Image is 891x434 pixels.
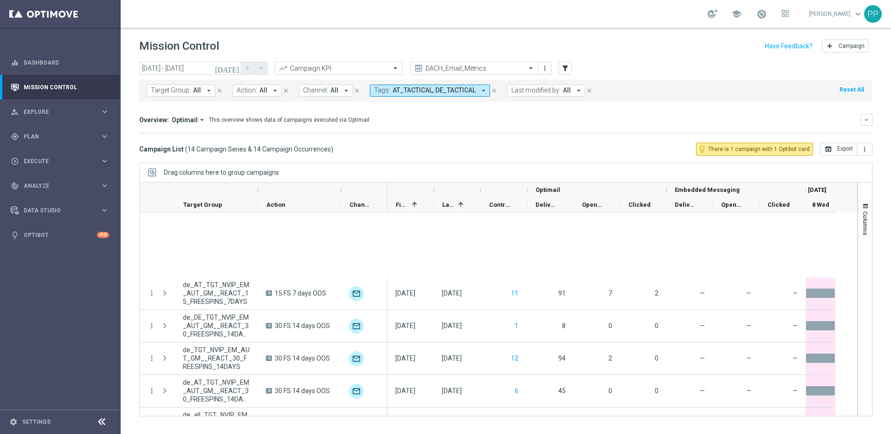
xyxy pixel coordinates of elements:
i: keyboard_arrow_right [100,181,109,190]
button: more_vert [857,143,872,156]
div: Optimail [349,319,364,334]
span: Channel: [303,86,328,94]
span: A [266,388,272,394]
span: Optimail [172,116,198,124]
span: de_DE_TGT_NVIP_EM_AUT_GM__REACT_30_FREESPINS_14DAYS [183,313,250,338]
button: more_vert [148,387,156,395]
span: de_AT_TGT_NVIP_EM_AUT_GM__REACT_30_FREESPINS_14DAYS [183,378,250,403]
i: arrow_drop_down [271,86,279,95]
div: PP [864,5,882,23]
span: Tags: [374,86,390,94]
div: Press SPACE to select this row. [140,375,387,408]
span: All [563,86,571,94]
span: Last modified by: [511,86,561,94]
span: — [700,322,705,329]
span: 8 Wed [812,201,829,208]
span: Clicked [768,201,790,208]
span: Delivered [536,201,558,208]
i: close [283,87,289,94]
div: Dashboard [11,50,109,75]
button: gps_fixed Plan keyboard_arrow_right [10,133,110,140]
button: lightbulb_outline There is 1 campaign with 1 Optibot card [696,143,813,156]
i: person_search [11,108,19,116]
i: arrow_drop_down [198,116,206,124]
button: [DATE] [213,62,241,76]
span: 0 [655,355,659,362]
a: [PERSON_NAME]keyboard_arrow_down [808,7,864,21]
div: Row Groups [164,169,279,176]
span: — [746,387,751,395]
div: Plan [11,132,100,141]
i: arrow_drop_down [205,86,213,95]
button: more_vert [148,354,156,362]
span: [DATE] [808,186,826,193]
input: Select date range [139,62,241,75]
span: 94 [558,355,566,362]
span: 15 FS 7 days OOS [275,289,326,297]
div: 08 Oct 2025, Wednesday [442,322,462,330]
span: 30 FS 14 days OOS [275,322,330,330]
a: Settings [22,419,51,425]
div: Mission Control [11,75,109,99]
i: arrow_back [245,65,251,72]
div: Press SPACE to select this row. [387,375,835,408]
i: preview [414,64,423,73]
div: This overview shows data of campaigns executed via Optimail [209,116,369,124]
div: 08 Oct 2025, Wednesday [395,354,415,362]
i: keyboard_arrow_right [100,132,109,141]
span: Plan [24,134,100,139]
button: 12 [510,353,519,364]
i: settings [9,418,18,426]
button: close [215,85,224,96]
span: Opened [582,201,604,208]
i: track_changes [11,182,19,190]
img: Optimail [349,351,364,366]
span: Execute [24,158,100,164]
div: Press SPACE to select this row. [140,310,387,342]
div: Data Studio [11,206,100,215]
a: Mission Control [24,75,109,99]
i: equalizer [11,59,19,67]
button: track_changes Analyze keyboard_arrow_right [10,182,110,190]
button: close [490,85,498,96]
button: close [282,85,290,96]
span: 0 [655,387,659,395]
span: Target Group [183,201,222,208]
button: play_circle_outline Execute keyboard_arrow_right [10,158,110,165]
span: A [266,323,272,329]
button: Data Studio keyboard_arrow_right [10,207,110,214]
button: arrow_forward [254,62,267,75]
i: close [216,87,223,94]
span: AT_TACTICAL, DE_TACTICAL [393,86,476,94]
button: 1 [514,320,519,332]
i: keyboard_arrow_right [100,157,109,165]
span: — [700,387,705,395]
button: more_vert [148,322,156,330]
button: lightbulb Optibot +10 [10,231,110,239]
i: gps_fixed [11,132,19,141]
a: Optibot [24,223,97,247]
i: more_vert [541,65,549,72]
h1: Mission Control [139,39,219,53]
div: Execute [11,157,100,165]
span: 30 FS 14 days OOS [275,354,330,362]
span: — [746,322,751,329]
span: Data Studio [24,208,100,213]
span: Embedded Messaging [675,186,740,193]
div: equalizer Dashboard [10,59,110,66]
span: — [793,387,798,395]
button: open_in_browser Export [820,143,857,156]
button: more_vert [148,289,156,297]
input: Have Feedback? [765,43,813,49]
span: Campaign [839,43,865,49]
span: de_TGT_NVIP_EM_AUT_GM__REACT_30_FREESPINS_14DAYS [183,346,250,371]
i: keyboard_arrow_down [863,117,870,123]
i: open_in_browser [825,145,832,153]
button: person_search Explore keyboard_arrow_right [10,108,110,116]
button: Tags: AT_TACTICAL, DE_TACTICAL arrow_drop_down [370,85,490,97]
div: Analyze [11,182,100,190]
